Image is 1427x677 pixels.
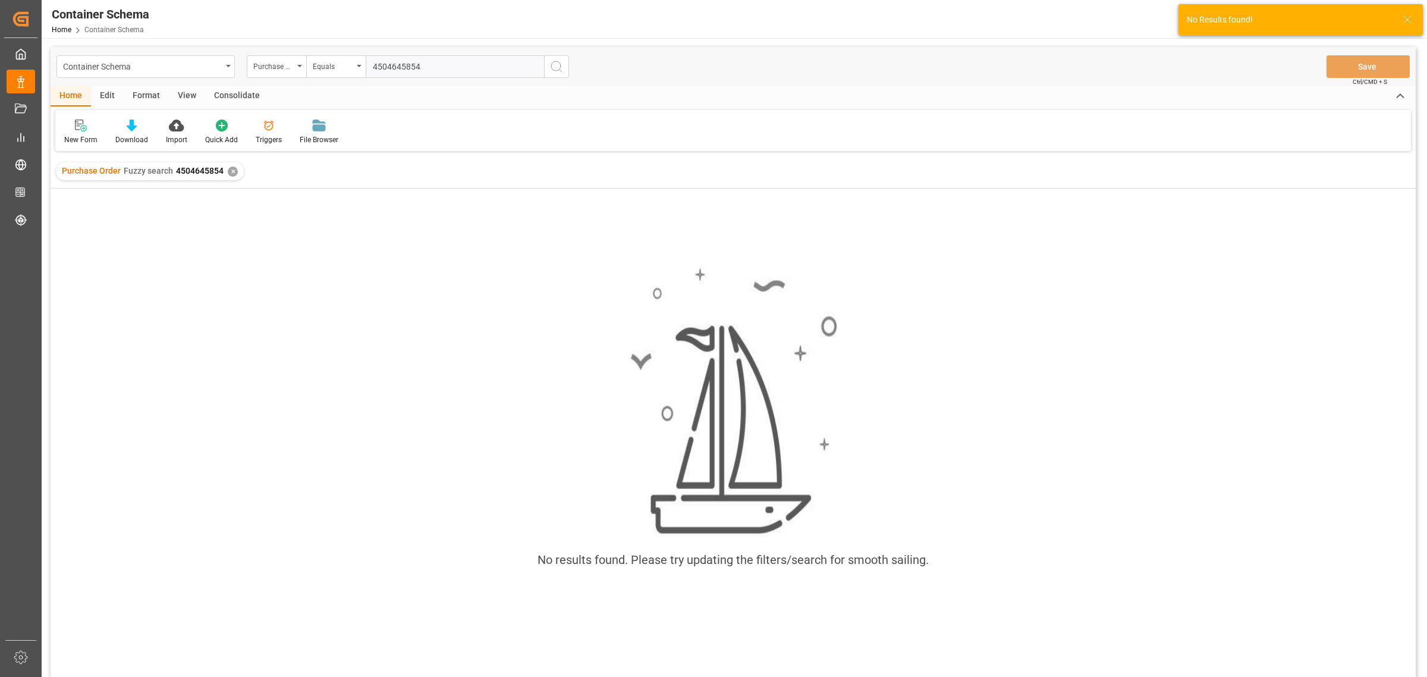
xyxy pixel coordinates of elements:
[1353,77,1387,86] span: Ctrl/CMD + S
[52,26,71,34] a: Home
[205,86,269,106] div: Consolidate
[115,134,148,145] div: Download
[300,134,338,145] div: File Browser
[228,167,238,177] div: ✕
[64,134,98,145] div: New Form
[124,86,169,106] div: Format
[166,134,187,145] div: Import
[1327,55,1410,78] button: Save
[91,86,124,106] div: Edit
[256,134,282,145] div: Triggers
[124,166,173,175] span: Fuzzy search
[313,58,353,72] div: Equals
[176,166,224,175] span: 4504645854
[56,55,235,78] button: open menu
[247,55,306,78] button: open menu
[629,266,837,537] img: smooth_sailing.jpeg
[205,134,238,145] div: Quick Add
[253,58,294,72] div: Purchase Order
[63,58,222,73] div: Container Schema
[306,55,366,78] button: open menu
[51,86,91,106] div: Home
[62,166,121,175] span: Purchase Order
[169,86,205,106] div: View
[544,55,569,78] button: search button
[366,55,544,78] input: Type to search
[1187,14,1391,26] div: No Results found!
[52,5,149,23] div: Container Schema
[538,551,929,569] div: No results found. Please try updating the filters/search for smooth sailing.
